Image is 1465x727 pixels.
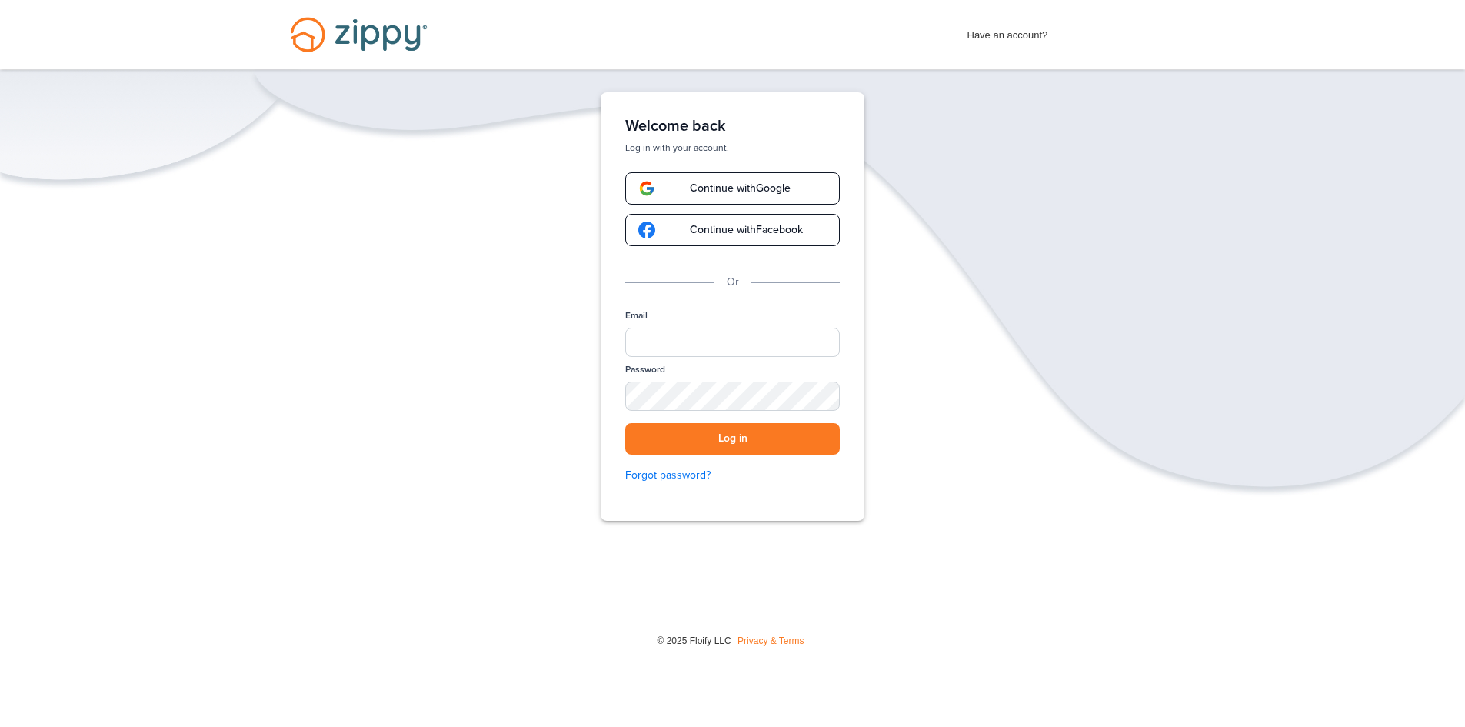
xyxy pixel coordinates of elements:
[737,635,804,646] a: Privacy & Terms
[727,274,739,291] p: Or
[625,117,840,135] h1: Welcome back
[625,172,840,205] a: google-logoContinue withGoogle
[638,222,655,238] img: google-logo
[638,180,655,197] img: google-logo
[625,142,840,154] p: Log in with your account.
[625,363,665,376] label: Password
[625,309,648,322] label: Email
[674,183,791,194] span: Continue with Google
[625,423,840,455] button: Log in
[625,328,840,357] input: Email
[625,382,840,411] input: Password
[625,467,840,484] a: Forgot password?
[967,19,1048,44] span: Have an account?
[625,214,840,246] a: google-logoContinue withFacebook
[674,225,803,235] span: Continue with Facebook
[657,635,731,646] span: © 2025 Floify LLC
